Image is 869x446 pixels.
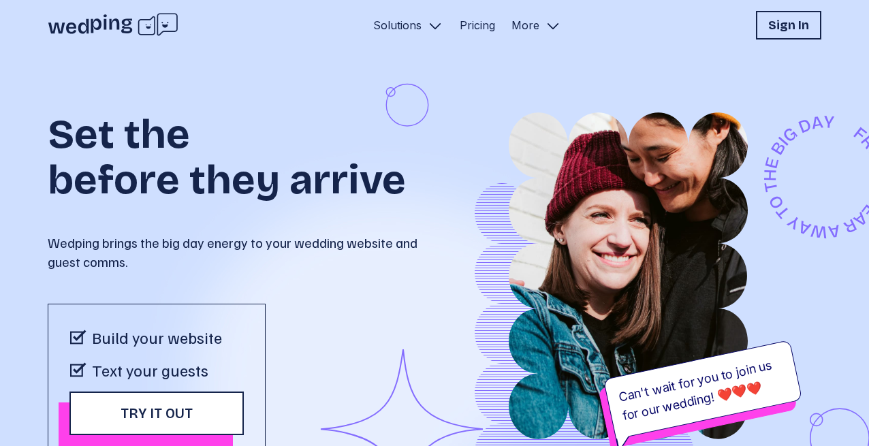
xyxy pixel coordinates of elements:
[511,17,539,33] p: More
[48,94,434,200] h1: Set the before they arrive
[460,17,495,33] a: Pricing
[368,11,449,39] button: Solutions
[756,11,821,39] button: Sign In
[92,326,222,348] p: Build your website
[69,392,244,435] button: Try it out
[434,112,821,439] img: couple
[506,11,567,39] button: More
[373,17,422,33] p: Solutions
[603,340,803,439] div: Can't wait for you to join us for our wedding! ❤️️️❤️️️❤️
[121,405,193,421] span: Try it out
[92,359,208,381] p: Text your guests
[48,233,434,271] p: Wedping brings the big day energy to your wedding website and guest comms.
[368,11,567,39] nav: Primary Navigation
[768,16,809,35] h1: Sign In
